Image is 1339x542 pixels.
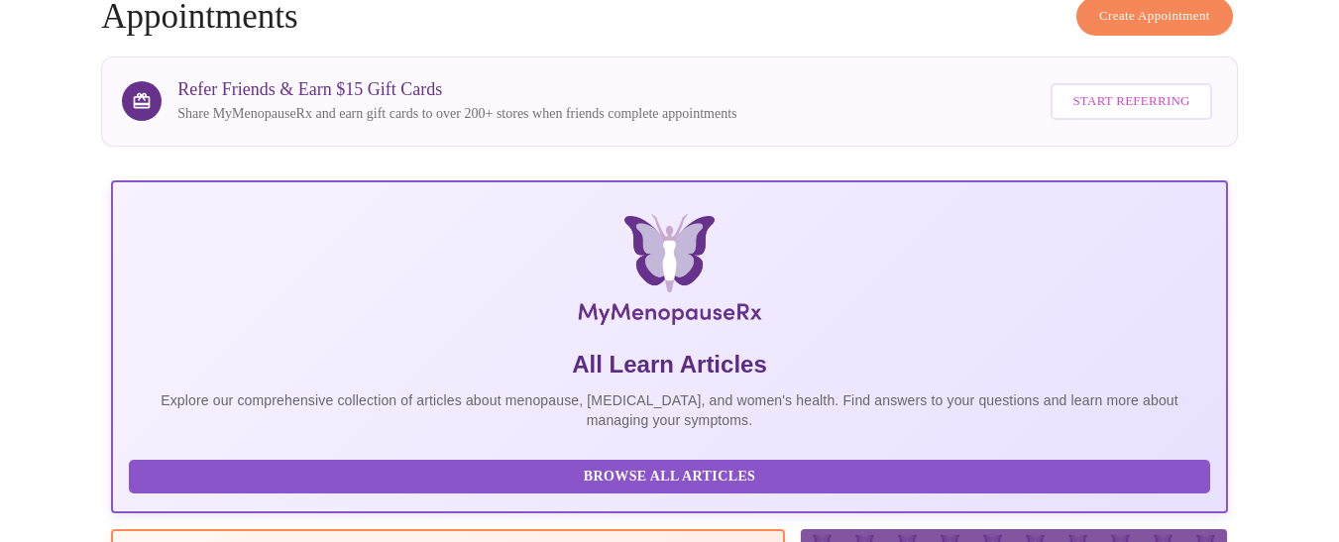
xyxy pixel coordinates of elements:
[177,104,736,124] p: Share MyMenopauseRx and earn gift cards to over 200+ stores when friends complete appointments
[177,79,736,100] h3: Refer Friends & Earn $15 Gift Cards
[296,214,1042,333] img: MyMenopauseRx Logo
[1046,73,1216,130] a: Start Referring
[1099,5,1210,28] span: Create Appointment
[129,467,1215,484] a: Browse All Articles
[129,460,1210,494] button: Browse All Articles
[129,390,1210,430] p: Explore our comprehensive collection of articles about menopause, [MEDICAL_DATA], and women's hea...
[1072,90,1189,113] span: Start Referring
[1051,83,1211,120] button: Start Referring
[149,465,1190,489] span: Browse All Articles
[129,349,1210,380] h5: All Learn Articles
